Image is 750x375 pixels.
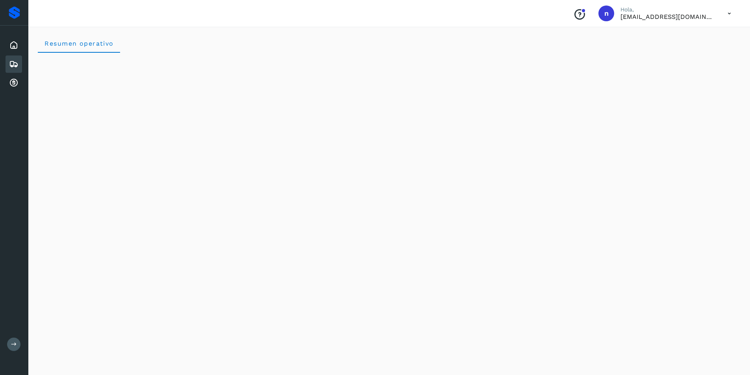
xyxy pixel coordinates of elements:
p: Hola, [620,6,715,13]
div: Cuentas por cobrar [6,74,22,92]
div: Embarques [6,55,22,73]
p: nchavez@aeo.mx [620,13,715,20]
div: Inicio [6,37,22,54]
span: Resumen operativo [44,40,114,47]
